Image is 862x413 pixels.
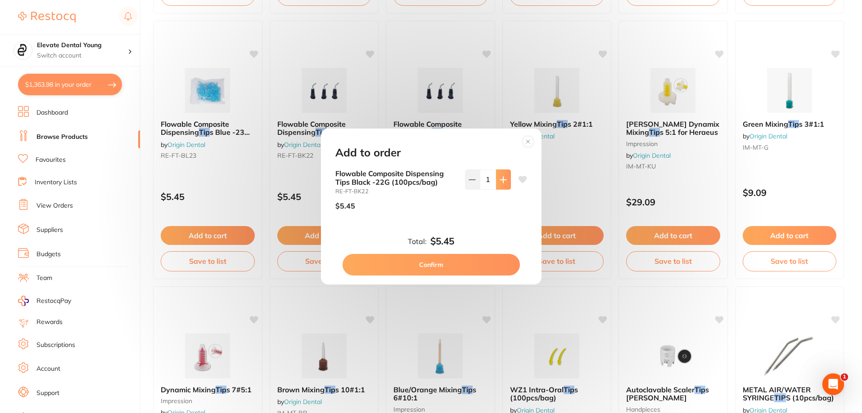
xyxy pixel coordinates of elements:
[343,254,520,275] button: Confirm
[408,237,427,245] label: Total:
[430,236,454,247] b: $5.45
[335,202,355,210] p: $5.45
[335,169,458,186] b: Flowable Composite Dispensing Tips Black -22G (100pcs/bag)
[822,373,844,395] iframe: Intercom live chat
[335,147,401,159] h2: Add to order
[335,188,458,195] small: RE-FT-BK22
[841,373,848,381] span: 1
